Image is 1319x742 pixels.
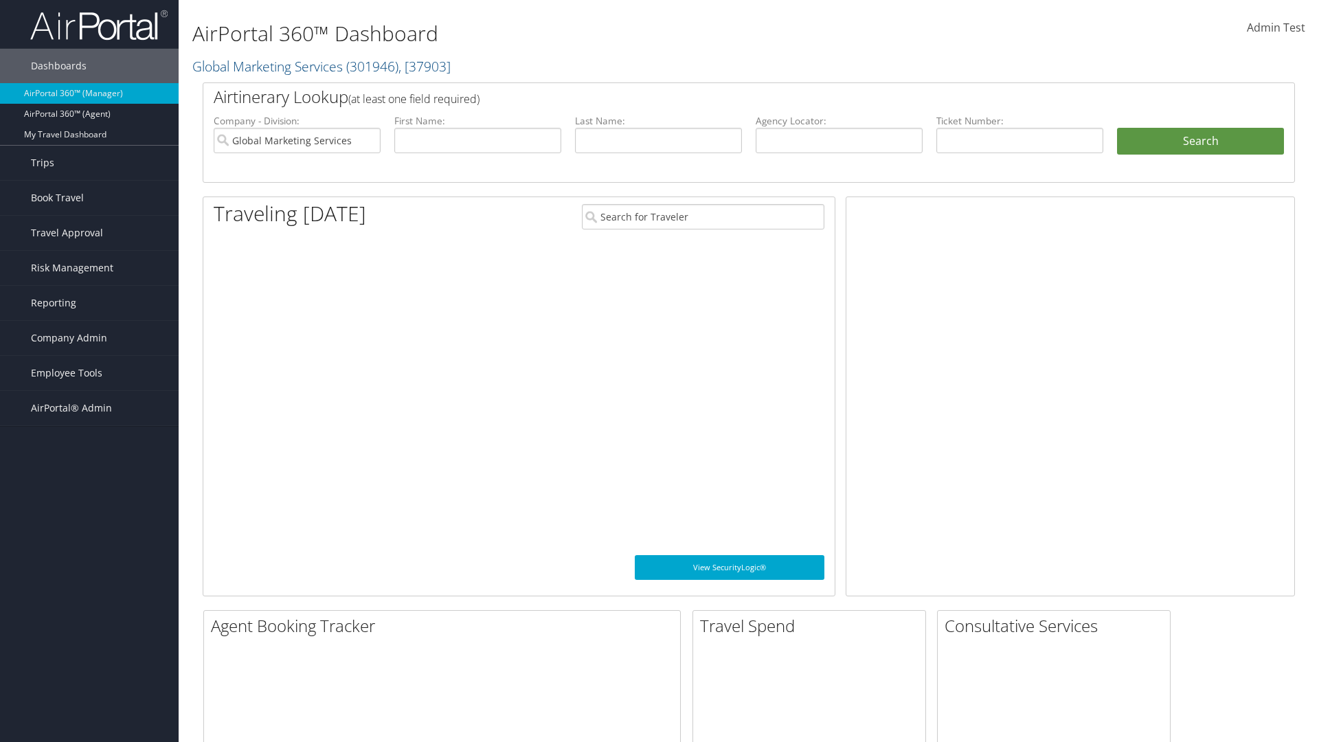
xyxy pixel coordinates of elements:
[936,114,1103,128] label: Ticket Number:
[394,114,561,128] label: First Name:
[31,49,87,83] span: Dashboards
[31,286,76,320] span: Reporting
[214,85,1193,109] h2: Airtinerary Lookup
[31,146,54,180] span: Trips
[635,555,824,580] a: View SecurityLogic®
[30,9,168,41] img: airportal-logo.png
[31,321,107,355] span: Company Admin
[575,114,742,128] label: Last Name:
[192,57,451,76] a: Global Marketing Services
[192,19,934,48] h1: AirPortal 360™ Dashboard
[214,199,366,228] h1: Traveling [DATE]
[1117,128,1284,155] button: Search
[31,216,103,250] span: Travel Approval
[398,57,451,76] span: , [ 37903 ]
[31,356,102,390] span: Employee Tools
[31,251,113,285] span: Risk Management
[945,614,1170,638] h2: Consultative Services
[1247,20,1305,35] span: Admin Test
[348,91,480,106] span: (at least one field required)
[31,391,112,425] span: AirPortal® Admin
[346,57,398,76] span: ( 301946 )
[31,181,84,215] span: Book Travel
[1247,7,1305,49] a: Admin Test
[214,114,381,128] label: Company - Division:
[700,614,925,638] h2: Travel Spend
[756,114,923,128] label: Agency Locator:
[582,204,824,229] input: Search for Traveler
[211,614,680,638] h2: Agent Booking Tracker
